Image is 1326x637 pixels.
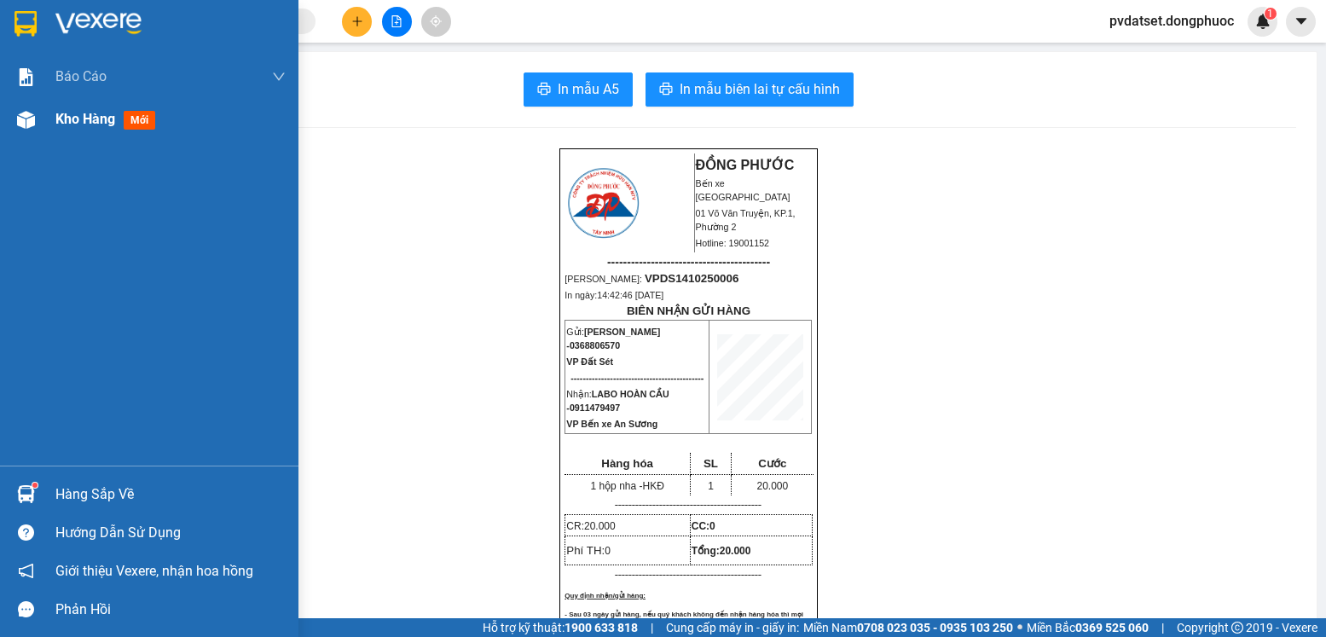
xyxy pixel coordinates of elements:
[570,340,620,350] span: 0368806570
[565,621,638,634] strong: 1900 633 818
[351,15,363,27] span: plus
[696,178,790,202] span: Bến xe [GEOGRAPHIC_DATA]
[483,618,638,637] span: Hỗ trợ kỹ thuật:
[1096,10,1248,32] span: pvdatset.dongphuoc
[342,7,372,37] button: plus
[692,520,715,532] strong: CC:
[597,290,663,300] span: 14:42:46 [DATE]
[646,72,854,107] button: printerIn mẫu biên lai tự cấu hình
[17,111,35,129] img: warehouse-icon
[124,111,155,130] span: mới
[55,520,286,546] div: Hướng dẫn sử dụng
[1294,14,1309,29] span: caret-down
[565,568,812,582] p: -------------------------------------------
[17,68,35,86] img: solution-icon
[696,238,770,248] span: Hotline: 19001152
[566,520,615,532] span: CR:
[566,356,613,367] span: VP Đất Sét
[5,110,179,120] span: [PERSON_NAME]:
[85,108,179,121] span: VPDS1410250006
[758,457,786,470] span: Cước
[38,124,104,134] span: 14:42:46 [DATE]
[566,544,611,557] span: Phí TH:
[651,618,653,637] span: |
[5,124,104,134] span: In ngày:
[565,498,812,512] p: -------------------------------------------
[32,483,38,488] sup: 1
[558,78,619,100] span: In mẫu A5
[680,78,840,100] span: In mẫu biên lai tự cấu hình
[570,373,704,383] span: --------------------------------------------
[135,76,209,86] span: Hotline: 19001152
[605,545,611,557] span: 0
[46,92,209,106] span: -----------------------------------------
[1017,624,1022,631] span: ⚪️
[757,480,789,492] span: 20.000
[666,618,799,637] span: Cung cấp máy in - giấy in:
[566,327,660,350] span: [PERSON_NAME] -
[803,618,1013,637] span: Miền Nam
[14,11,37,37] img: logo-vxr
[135,9,234,24] strong: ĐỒNG PHƯỚC
[565,165,641,240] img: logo
[55,66,107,87] span: Báo cáo
[1231,622,1243,634] span: copyright
[135,27,229,49] span: Bến xe [GEOGRAPHIC_DATA]
[720,545,751,557] span: 20.000
[857,621,1013,634] strong: 0708 023 035 - 0935 103 250
[566,327,660,350] span: Gửi:
[17,485,35,503] img: warehouse-icon
[1027,618,1149,637] span: Miền Bắc
[55,482,286,507] div: Hàng sắp về
[18,563,34,579] span: notification
[709,520,715,532] span: 0
[696,158,795,172] strong: ĐỒNG PHƯỚC
[272,70,286,84] span: down
[55,560,253,582] span: Giới thiệu Vexere, nhận hoa hồng
[696,208,796,232] span: 01 Võ Văn Truyện, KP.1, Phường 2
[391,15,402,27] span: file-add
[645,272,738,285] span: VPDS1410250006
[566,389,669,413] span: Nhận:
[565,274,738,284] span: [PERSON_NAME]:
[692,545,751,557] span: Tổng:
[704,457,718,470] span: SL
[627,304,750,317] strong: BIÊN NHẬN GỬI HÀNG
[570,402,620,413] span: 0911479497
[565,290,663,300] span: In ngày:
[708,480,714,492] span: 1
[135,51,235,72] span: 01 Võ Văn Truyện, KP.1, Phường 2
[566,419,657,429] span: VP Bến xe An Sương
[1161,618,1164,637] span: |
[55,597,286,623] div: Phản hồi
[421,7,451,37] button: aim
[584,520,616,532] span: 20.000
[590,480,663,492] span: 1 hộp nha -
[601,457,653,470] span: Hàng hóa
[18,524,34,541] span: question-circle
[55,111,115,127] span: Kho hàng
[1255,14,1271,29] img: icon-new-feature
[6,10,82,85] img: logo
[18,601,34,617] span: message
[1265,8,1277,20] sup: 1
[430,15,442,27] span: aim
[382,7,412,37] button: file-add
[565,611,803,637] span: - Sau 03 ngày gửi hàng, nếu quý khách không đến nhận hàng hóa thì mọi khiếu nại công ty sẽ không ...
[1075,621,1149,634] strong: 0369 525 060
[565,592,646,599] span: Quy định nhận/gửi hàng:
[1267,8,1273,20] span: 1
[537,82,551,98] span: printer
[607,255,770,269] span: -----------------------------------------
[566,389,669,413] span: LABO HOÀN CẦU -
[659,82,673,98] span: printer
[524,72,633,107] button: printerIn mẫu A5
[1286,7,1316,37] button: caret-down
[642,480,663,492] span: HKĐ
